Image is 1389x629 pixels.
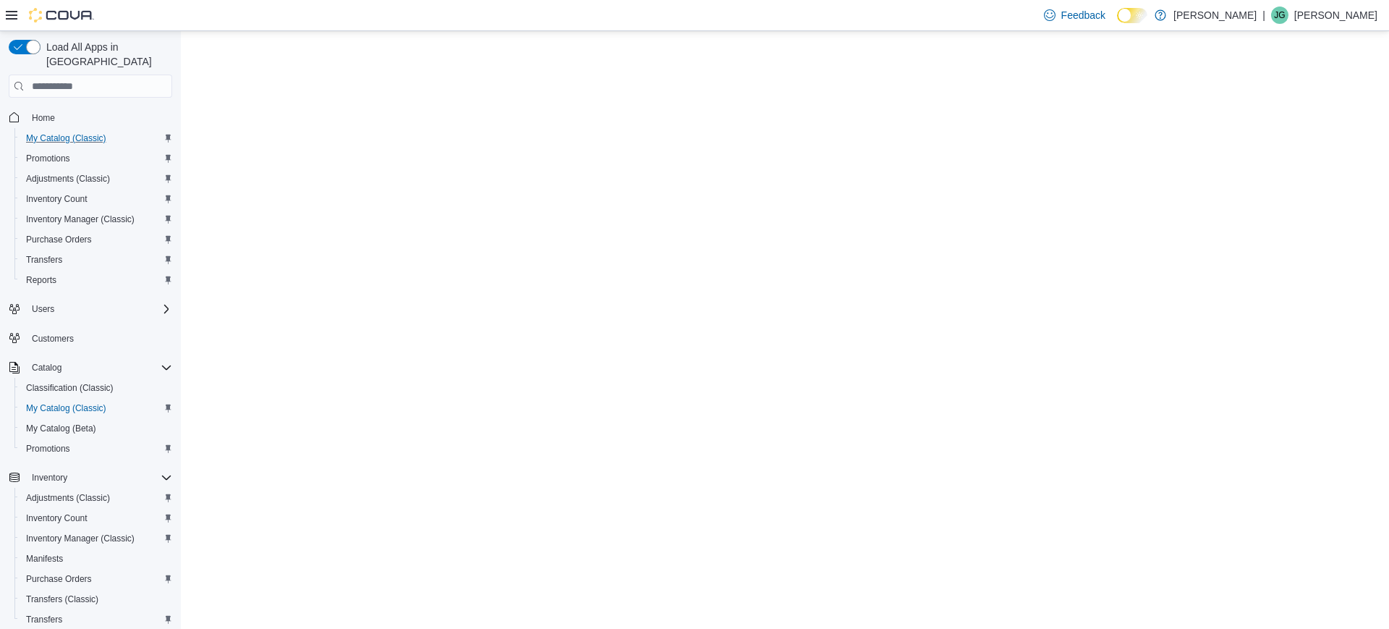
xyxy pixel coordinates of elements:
[20,611,172,628] span: Transfers
[1294,7,1377,24] p: [PERSON_NAME]
[26,132,106,144] span: My Catalog (Classic)
[14,488,178,508] button: Adjustments (Classic)
[20,550,69,567] a: Manifests
[29,8,94,22] img: Cova
[14,128,178,148] button: My Catalog (Classic)
[14,209,178,229] button: Inventory Manager (Classic)
[26,234,92,245] span: Purchase Orders
[26,329,172,347] span: Customers
[26,533,135,544] span: Inventory Manager (Classic)
[26,553,63,565] span: Manifests
[20,251,68,269] a: Transfers
[20,379,172,397] span: Classification (Classic)
[32,362,61,373] span: Catalog
[14,528,178,549] button: Inventory Manager (Classic)
[20,420,172,437] span: My Catalog (Beta)
[14,189,178,209] button: Inventory Count
[26,512,88,524] span: Inventory Count
[14,378,178,398] button: Classification (Classic)
[20,211,172,228] span: Inventory Manager (Classic)
[3,328,178,349] button: Customers
[26,108,172,126] span: Home
[20,570,172,588] span: Purchase Orders
[14,549,178,569] button: Manifests
[20,150,172,167] span: Promotions
[14,148,178,169] button: Promotions
[1061,8,1105,22] span: Feedback
[20,420,102,437] a: My Catalog (Beta)
[26,274,56,286] span: Reports
[20,251,172,269] span: Transfers
[26,423,96,434] span: My Catalog (Beta)
[32,472,67,484] span: Inventory
[32,303,54,315] span: Users
[20,379,119,397] a: Classification (Classic)
[20,400,172,417] span: My Catalog (Classic)
[32,112,55,124] span: Home
[26,330,80,347] a: Customers
[20,150,76,167] a: Promotions
[1173,7,1257,24] p: [PERSON_NAME]
[20,591,172,608] span: Transfers (Classic)
[14,439,178,459] button: Promotions
[20,271,62,289] a: Reports
[20,510,172,527] span: Inventory Count
[26,573,92,585] span: Purchase Orders
[14,250,178,270] button: Transfers
[41,40,172,69] span: Load All Apps in [GEOGRAPHIC_DATA]
[20,170,116,187] a: Adjustments (Classic)
[20,550,172,567] span: Manifests
[20,489,116,507] a: Adjustments (Classic)
[26,469,73,486] button: Inventory
[20,271,172,289] span: Reports
[20,231,98,248] a: Purchase Orders
[26,614,62,625] span: Transfers
[14,270,178,290] button: Reports
[26,173,110,185] span: Adjustments (Classic)
[14,589,178,609] button: Transfers (Classic)
[26,109,61,127] a: Home
[20,130,112,147] a: My Catalog (Classic)
[26,492,110,504] span: Adjustments (Classic)
[20,440,172,457] span: Promotions
[26,193,88,205] span: Inventory Count
[20,530,172,547] span: Inventory Manager (Classic)
[26,359,67,376] button: Catalog
[20,190,172,208] span: Inventory Count
[26,382,114,394] span: Classification (Classic)
[26,254,62,266] span: Transfers
[26,300,172,318] span: Users
[20,489,172,507] span: Adjustments (Classic)
[20,510,93,527] a: Inventory Count
[20,170,172,187] span: Adjustments (Classic)
[1117,8,1147,23] input: Dark Mode
[3,106,178,127] button: Home
[20,190,93,208] a: Inventory Count
[20,591,104,608] a: Transfers (Classic)
[3,468,178,488] button: Inventory
[14,569,178,589] button: Purchase Orders
[20,440,76,457] a: Promotions
[1271,7,1288,24] div: Jenn Gagne
[26,469,172,486] span: Inventory
[20,530,140,547] a: Inventory Manager (Classic)
[1262,7,1265,24] p: |
[26,153,70,164] span: Promotions
[14,418,178,439] button: My Catalog (Beta)
[26,402,106,414] span: My Catalog (Classic)
[26,359,172,376] span: Catalog
[20,611,68,628] a: Transfers
[1038,1,1111,30] a: Feedback
[1274,7,1285,24] span: JG
[26,594,98,605] span: Transfers (Classic)
[26,300,60,318] button: Users
[14,398,178,418] button: My Catalog (Classic)
[14,508,178,528] button: Inventory Count
[26,214,135,225] span: Inventory Manager (Classic)
[32,333,74,345] span: Customers
[20,400,112,417] a: My Catalog (Classic)
[20,231,172,248] span: Purchase Orders
[20,211,140,228] a: Inventory Manager (Classic)
[14,229,178,250] button: Purchase Orders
